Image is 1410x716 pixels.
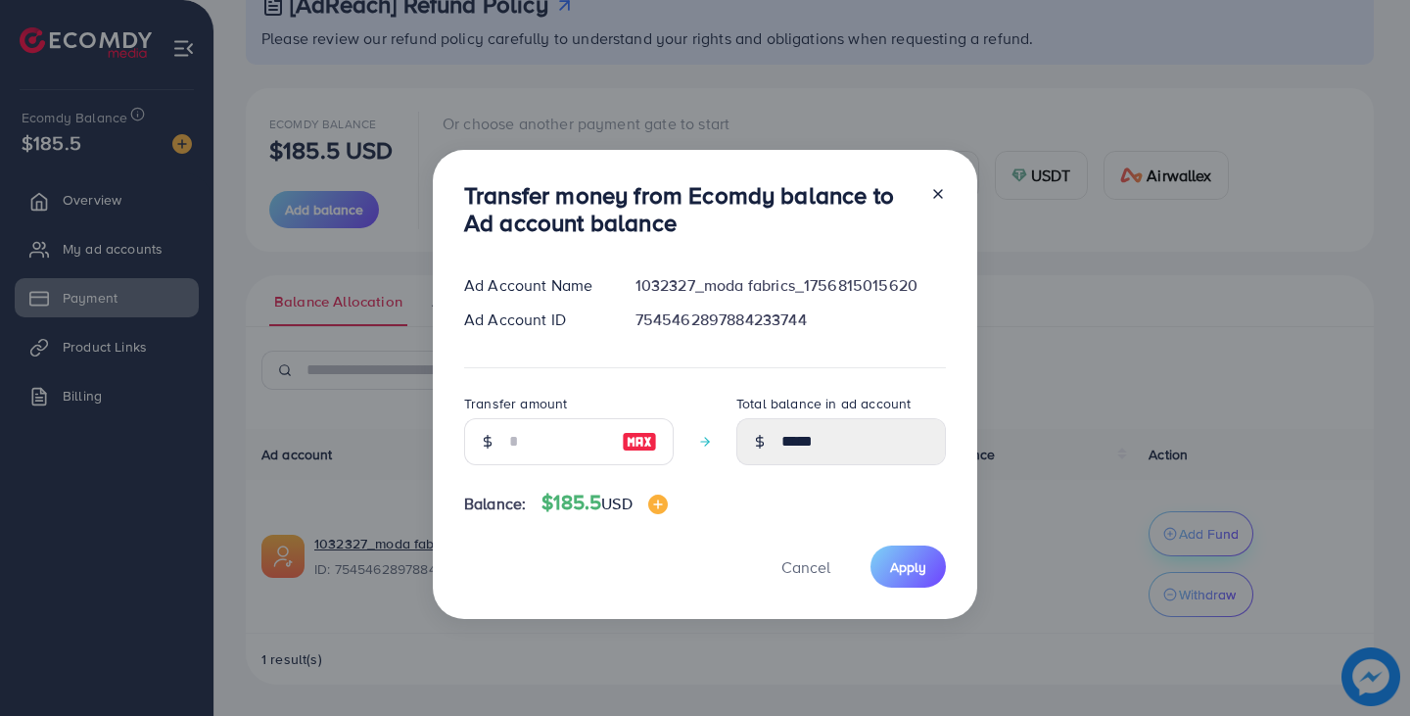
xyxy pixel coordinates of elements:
[870,546,946,588] button: Apply
[601,493,632,514] span: USD
[648,495,668,514] img: image
[541,491,667,515] h4: $185.5
[620,309,962,331] div: 7545462897884233744
[448,274,620,297] div: Ad Account Name
[736,394,911,413] label: Total balance in ad account
[757,546,855,588] button: Cancel
[464,394,567,413] label: Transfer amount
[620,274,962,297] div: 1032327_moda fabrics_1756815015620
[890,557,926,577] span: Apply
[448,309,620,331] div: Ad Account ID
[464,493,526,515] span: Balance:
[781,556,830,578] span: Cancel
[622,430,657,453] img: image
[464,181,915,238] h3: Transfer money from Ecomdy balance to Ad account balance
